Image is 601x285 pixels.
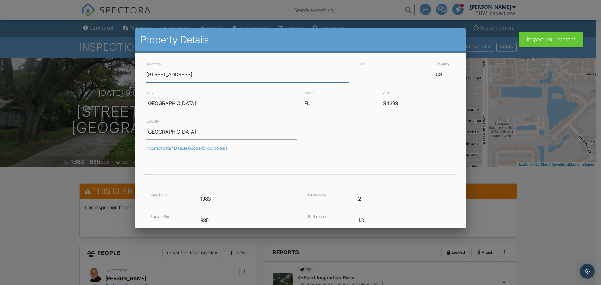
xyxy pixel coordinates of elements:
label: Year Built [150,193,167,197]
label: Address [146,62,161,66]
label: City [146,90,154,95]
label: State [304,90,314,95]
label: Unit [357,62,364,66]
label: County [146,119,159,124]
label: Country [436,62,450,66]
div: Inspection updated! [519,32,583,47]
label: Bedrooms [308,193,326,197]
label: Zip [383,90,389,95]
div: Open Intercom Messenger [580,264,595,279]
div: Incorrect data? Disable Google/Zillow lookups. [146,146,455,151]
label: Bathrooms [308,214,327,219]
h2: Property Details [140,33,461,46]
label: Square Feet [150,214,172,219]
